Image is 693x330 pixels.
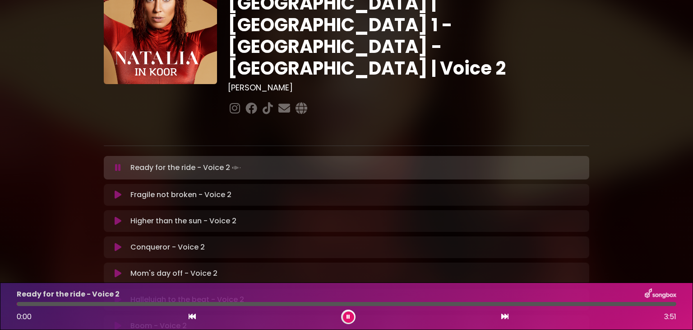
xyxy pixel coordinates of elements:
img: waveform4.gif [230,161,243,174]
h3: [PERSON_NAME] [228,83,589,93]
img: songbox-logo-white.png [645,288,676,300]
p: Conqueror - Voice 2 [130,242,205,253]
p: Ready for the ride - Voice 2 [17,289,120,300]
p: Fragile not broken - Voice 2 [130,189,231,200]
p: Higher than the sun - Voice 2 [130,216,236,226]
p: Mom's day off - Voice 2 [130,268,217,279]
span: 3:51 [664,311,676,322]
p: Ready for the ride - Voice 2 [130,161,243,174]
span: 0:00 [17,311,32,322]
